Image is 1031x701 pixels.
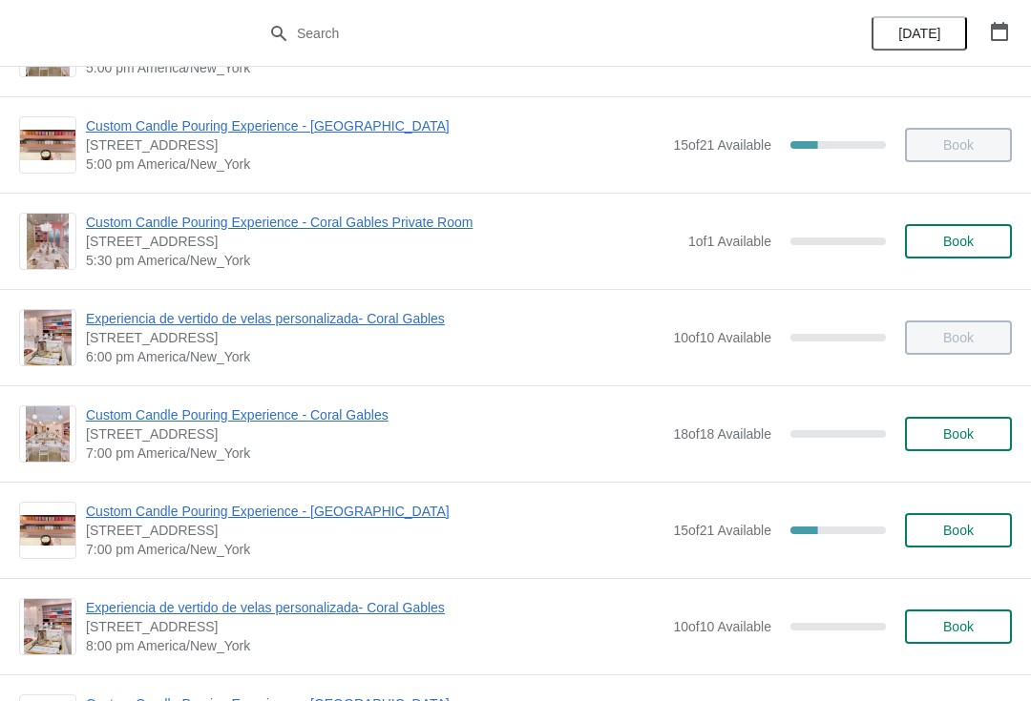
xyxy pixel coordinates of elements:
[905,513,1012,547] button: Book
[26,406,71,462] img: Custom Candle Pouring Experience - Coral Gables | 154 Giralda Avenue, Coral Gables, FL, USA | 7:0...
[86,405,663,424] span: Custom Candle Pouring Experience - Coral Gables
[86,521,663,540] span: [STREET_ADDRESS]
[20,515,75,546] img: Custom Candle Pouring Experience - Fort Lauderdale | 914 East Las Olas Boulevard, Fort Lauderdale...
[872,16,967,51] button: [DATE]
[86,617,663,636] span: [STREET_ADDRESS]
[943,619,974,634] span: Book
[86,213,679,232] span: Custom Candle Pouring Experience - Coral Gables Private Room
[24,310,72,365] img: Experiencia de vertido de velas personalizada- Coral Gables | 154 Giralda Avenue, Coral Gables, F...
[86,232,679,251] span: [STREET_ADDRESS]
[27,214,69,269] img: Custom Candle Pouring Experience - Coral Gables Private Room | 154 Giralda Avenue, Coral Gables, ...
[86,116,663,135] span: Custom Candle Pouring Experience - [GEOGRAPHIC_DATA]
[673,619,771,634] span: 10 of 10 Available
[86,502,663,521] span: Custom Candle Pouring Experience - [GEOGRAPHIC_DATA]
[86,598,663,617] span: Experiencia de vertido de velas personalizada- Coral Gables
[86,328,663,347] span: [STREET_ADDRESS]
[905,224,1012,258] button: Book
[86,135,663,155] span: [STREET_ADDRESS]
[673,137,771,153] span: 15 of 21 Available
[673,426,771,442] span: 18 of 18 Available
[296,16,773,51] input: Search
[86,58,671,77] span: 5:00 pm America/New_York
[905,609,1012,644] button: Book
[898,26,940,41] span: [DATE]
[86,424,663,443] span: [STREET_ADDRESS]
[86,636,663,655] span: 8:00 pm America/New_York
[943,523,974,538] span: Book
[24,599,72,654] img: Experiencia de vertido de velas personalizada- Coral Gables | 154 Giralda Avenue, Coral Gables, F...
[20,130,75,161] img: Custom Candle Pouring Experience - Fort Lauderdale | 914 East Las Olas Boulevard, Fort Lauderdale...
[86,347,663,366] span: 6:00 pm America/New_York
[86,251,679,270] span: 5:30 pm America/New_York
[943,426,974,442] span: Book
[86,155,663,174] span: 5:00 pm America/New_York
[673,330,771,345] span: 10 of 10 Available
[86,540,663,559] span: 7:00 pm America/New_York
[688,234,771,249] span: 1 of 1 Available
[673,523,771,538] span: 15 of 21 Available
[905,417,1012,451] button: Book
[943,234,974,249] span: Book
[86,309,663,328] span: Experiencia de vertido de velas personalizada- Coral Gables
[86,443,663,463] span: 7:00 pm America/New_York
